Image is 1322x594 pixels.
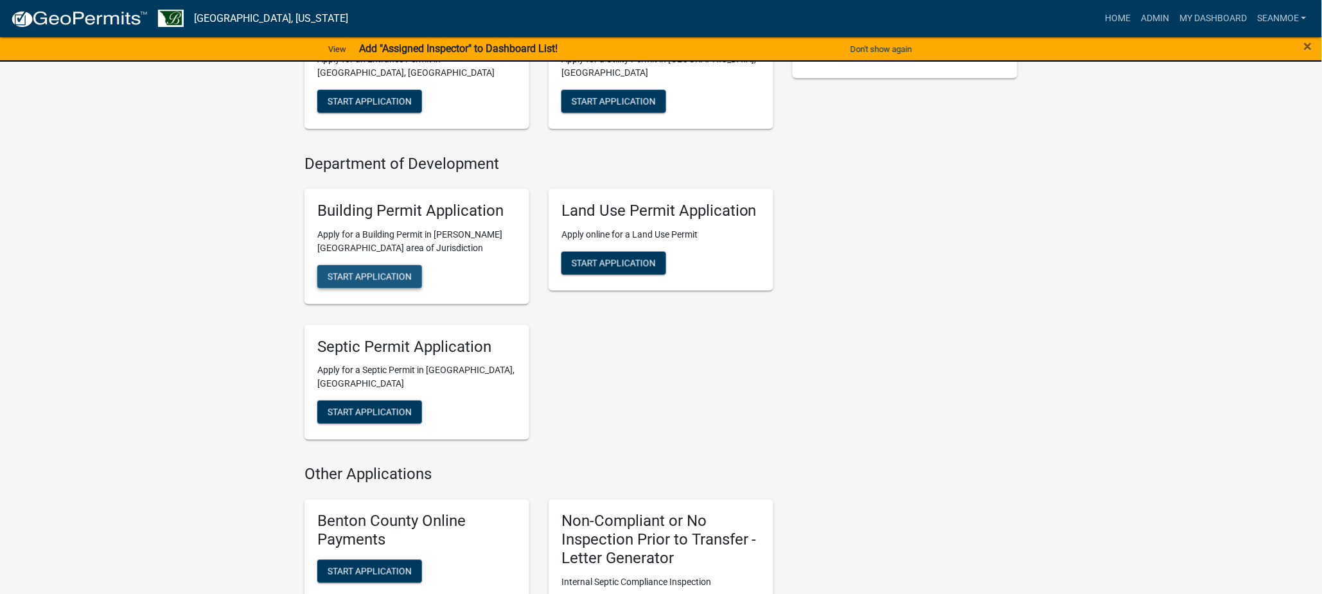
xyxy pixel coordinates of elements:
[1304,37,1312,55] span: ×
[304,155,773,173] h4: Department of Development
[317,560,422,583] button: Start Application
[572,258,656,268] span: Start Application
[328,407,412,417] span: Start Application
[317,90,422,113] button: Start Application
[572,96,656,107] span: Start Application
[194,8,348,30] a: [GEOGRAPHIC_DATA], [US_STATE]
[158,10,184,27] img: Benton County, Minnesota
[1100,6,1136,31] a: Home
[317,512,516,550] h5: Benton County Online Payments
[317,363,516,390] p: Apply for a Septic Permit in [GEOGRAPHIC_DATA], [GEOGRAPHIC_DATA]
[845,39,917,60] button: Don't show again
[561,252,666,275] button: Start Application
[561,228,761,241] p: Apply online for a Land Use Permit
[359,42,558,55] strong: Add "Assigned Inspector" to Dashboard List!
[561,512,761,568] h5: Non-Compliant or No Inspection Prior to Transfer - Letter Generator
[323,39,351,60] a: View
[1136,6,1174,31] a: Admin
[561,53,761,80] p: Apply for a Utility Permit in [GEOGRAPHIC_DATA], [GEOGRAPHIC_DATA]
[328,566,412,576] span: Start Application
[561,576,761,590] p: Internal Septic Compliance Inspection
[328,96,412,107] span: Start Application
[561,90,666,113] button: Start Application
[1174,6,1252,31] a: My Dashboard
[317,53,516,80] p: Apply for an Entrance Permit in [GEOGRAPHIC_DATA], [GEOGRAPHIC_DATA]
[317,338,516,356] h5: Septic Permit Application
[561,202,761,220] h5: Land Use Permit Application
[317,228,516,255] p: Apply for a Building Permit in [PERSON_NAME][GEOGRAPHIC_DATA] area of Jurisdiction
[304,466,773,484] h4: Other Applications
[328,271,412,281] span: Start Application
[317,202,516,220] h5: Building Permit Application
[317,265,422,288] button: Start Application
[1252,6,1312,31] a: SeanMoe
[317,401,422,424] button: Start Application
[1304,39,1312,54] button: Close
